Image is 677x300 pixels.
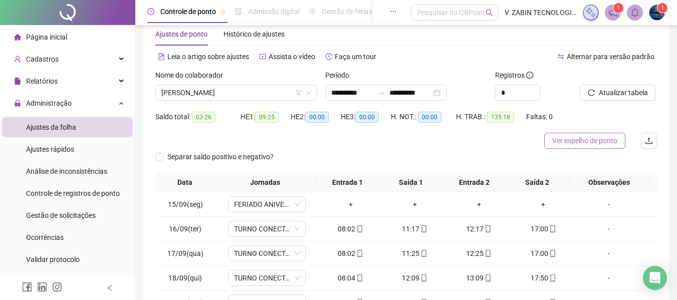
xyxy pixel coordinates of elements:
span: 17/09(qua) [167,249,203,257]
div: + [515,199,571,210]
img: sparkle-icon.fc2bf0ac1784a2077858766a79e2daf3.svg [585,7,596,18]
span: file [14,78,21,85]
span: Faça um tour [335,53,376,61]
span: upload [645,137,653,145]
span: 03:26 [192,112,215,123]
span: Página inicial [26,33,67,41]
div: + [387,199,443,210]
div: - [579,199,638,210]
span: Gestão de férias [322,8,372,16]
span: Separar saldo positivo e negativo? [163,151,278,162]
div: - [579,272,638,283]
span: mobile [548,274,556,281]
span: down [294,275,300,281]
span: mobile [548,225,556,232]
div: Saldo total: [155,111,241,123]
label: Período [325,70,356,81]
div: 17:50 [515,272,571,283]
span: Cadastros [26,55,59,63]
span: file-done [235,8,242,15]
div: 12:09 [387,272,443,283]
div: 13:09 [451,272,507,283]
sup: Atualize o seu contato no menu Meus Dados [657,3,667,13]
span: Ocorrências [26,233,64,241]
span: clock-circle [147,8,154,15]
th: Saída 1 [379,173,442,192]
th: Jornadas [214,173,316,192]
span: 00:00 [418,112,441,123]
span: Atualizar tabela [599,87,648,98]
th: Entrada 1 [316,173,379,192]
span: mobile [484,225,492,232]
div: H. NOT.: [391,111,456,123]
span: mobile [484,274,492,281]
span: mobile [484,250,492,257]
span: 135:18 [487,112,514,123]
label: Nome do colaborador [155,70,230,81]
span: search [486,9,493,17]
span: Validar protocolo [26,255,80,263]
span: Admissão digital [248,8,300,16]
span: 00:00 [355,112,379,123]
span: Leia o artigo sobre ajustes [167,53,249,61]
div: 17:00 [515,223,571,234]
img: 8920 [649,5,664,20]
span: lock [14,100,21,107]
span: 15/09(seg) [168,200,203,208]
th: Data [155,173,214,192]
span: 16/09(ter) [169,225,201,233]
span: down [294,250,300,256]
span: 09:25 [255,112,279,123]
span: Controle de ponto [160,8,216,16]
span: Registros [495,70,533,81]
span: user-add [14,56,21,63]
button: Atualizar tabela [580,85,656,101]
span: instagram [52,282,62,292]
span: 18/09(qui) [168,274,202,282]
span: FERIADO ANIVERSARIO LIMEIRA [234,197,300,212]
th: Entrada 2 [442,173,506,192]
div: 08:02 [323,223,379,234]
div: - [579,223,638,234]
span: left [106,284,113,291]
sup: 1 [613,3,623,13]
span: mobile [419,274,427,281]
span: Faltas: 0 [526,113,553,121]
span: Ver espelho de ponto [552,135,617,146]
span: linkedin [37,282,47,292]
span: reload [588,89,595,96]
th: Observações [569,173,649,192]
span: info-circle [526,72,533,79]
span: 1 [617,5,620,12]
span: Administração [26,99,72,107]
span: 1 [661,5,664,12]
span: Ajustes da folha [26,123,76,131]
span: JOHANN CRISTAN DE LIMA [161,85,311,100]
div: HE 3: [341,111,391,123]
div: 12:25 [451,248,507,259]
div: 17:00 [515,248,571,259]
span: mobile [355,225,363,232]
span: Relatórios [26,77,58,85]
span: Gestão de solicitações [26,211,96,219]
span: swap-right [377,89,385,97]
span: TURNO CONECTA 08:00 [234,221,300,236]
div: + [323,199,379,210]
span: history [325,53,332,60]
span: Alternar para versão padrão [567,53,654,61]
div: H. TRAB.: [456,111,526,123]
span: to [377,89,385,97]
span: mobile [419,225,427,232]
span: home [14,34,21,41]
div: 08:02 [323,248,379,259]
th: Saída 2 [506,173,569,192]
span: facebook [22,282,32,292]
div: 11:25 [387,248,443,259]
span: down [294,201,300,207]
span: swap [557,53,564,60]
div: Histórico de ajustes [223,29,285,40]
span: Assista o vídeo [269,53,315,61]
span: mobile [355,274,363,281]
div: + [451,199,507,210]
div: HE 1: [241,111,291,123]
